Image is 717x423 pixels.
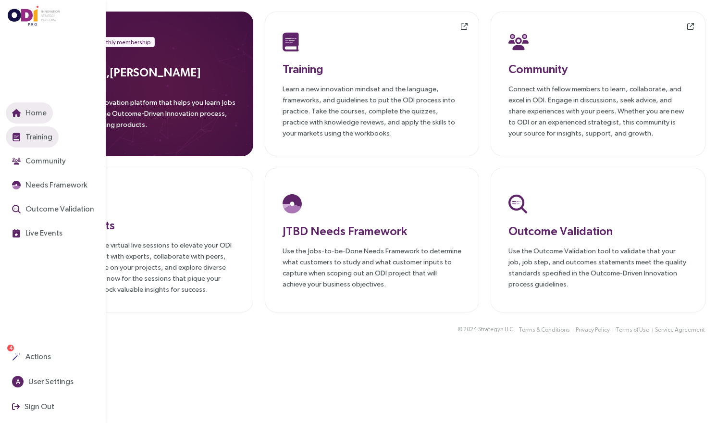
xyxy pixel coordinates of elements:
button: Strategyn LLC [478,324,514,335]
h3: Welcome, [PERSON_NAME] [56,63,236,81]
img: Community [508,32,529,51]
span: Home [24,107,47,119]
button: Privacy Policy [575,325,610,335]
button: Live Events [6,223,69,244]
img: Actions [12,352,21,361]
sup: 4 [7,345,14,351]
button: Terms & Conditions [518,325,570,335]
span: A [16,376,20,387]
p: Learn a new innovation mindset and the language, frameworks, and guidelines to put the ODI proces... [283,83,462,138]
img: ODIpro [8,6,61,26]
p: Join our exclusive virtual live sessions to elevate your ODI journey. Connect with experts, colla... [56,239,235,295]
span: User Settings [26,375,74,387]
p: Use the Jobs-to-be-Done Needs Framework to determine what customers to study and what customer in... [283,245,462,289]
p: Connect with fellow members to learn, collaborate, and excel in ODI. Engage in discussions, seek ... [508,83,688,138]
img: JTBD Needs Platform [283,194,302,213]
h3: Community [508,60,688,77]
span: Strategyn LLC [478,325,513,334]
img: JTBD Needs Framework [12,181,21,189]
h3: Outcome Validation [508,222,688,239]
button: Actions [6,346,57,367]
button: Service Agreement [655,325,705,335]
h3: Training [283,60,462,77]
span: 4 [9,345,12,351]
button: Sign Out [6,396,61,417]
button: Terms of Use [615,325,650,335]
span: Outcome Validation [24,203,94,215]
span: Service Agreement [655,325,705,335]
span: Needs Framework [24,179,87,191]
span: Terms & Conditions [519,325,570,335]
button: Community [6,150,72,172]
span: Live Events [24,227,62,239]
span: Sign Out [23,400,54,412]
button: Home [6,102,53,124]
h3: Live Events [56,216,235,234]
img: Outcome Validation [508,194,527,213]
img: Live Events [12,229,21,237]
img: Training [12,133,21,141]
img: Training [283,32,299,51]
span: Training [24,131,52,143]
p: ODIpro is an innovation platform that helps you learn Jobs Theory, apply the Outcome-Driven Innov... [56,97,236,136]
img: Community [12,157,21,165]
span: Terms of Use [616,325,649,335]
button: AUser Settings [6,371,80,392]
button: Needs Framework [6,174,94,196]
span: Actions [24,350,51,362]
h3: JTBD Needs Framework [283,222,462,239]
img: Outcome Validation [12,205,21,213]
span: Monthly membership [95,37,150,47]
button: Outcome Validation [6,199,100,220]
span: Privacy Policy [576,325,610,335]
span: Community [24,155,66,167]
div: © 2024 . [457,324,515,335]
p: Use the Outcome Validation tool to validate that your job, job step, and outcomes statements meet... [508,245,688,289]
button: Training [6,126,59,148]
